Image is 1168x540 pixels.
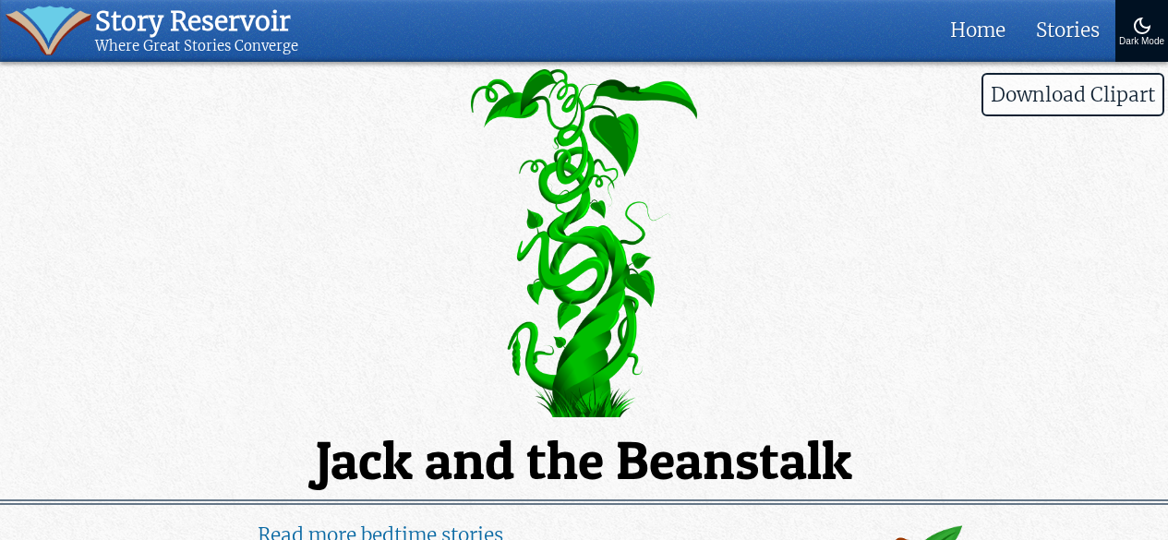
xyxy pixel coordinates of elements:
img: Turn On Dark Mode [1131,15,1153,37]
div: Story Reservoir [95,6,298,38]
div: Where Great Stories Converge [95,38,298,55]
span: Download Clipart [981,73,1164,116]
img: icon of book with waver spilling out. [6,6,91,55]
div: Dark Mode [1119,37,1164,47]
